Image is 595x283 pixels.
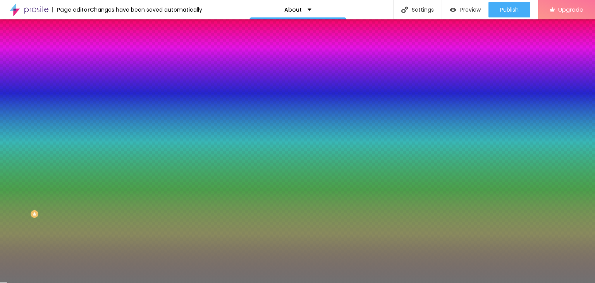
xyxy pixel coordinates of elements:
img: Icone [401,7,408,13]
div: Page editor [52,7,90,12]
button: Preview [442,2,488,17]
button: Publish [488,2,530,17]
span: Upgrade [558,6,583,13]
img: view-1.svg [450,7,456,13]
span: Preview [460,7,481,13]
div: Changes have been saved automatically [90,7,202,12]
span: Publish [500,7,519,13]
p: About [284,7,302,12]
